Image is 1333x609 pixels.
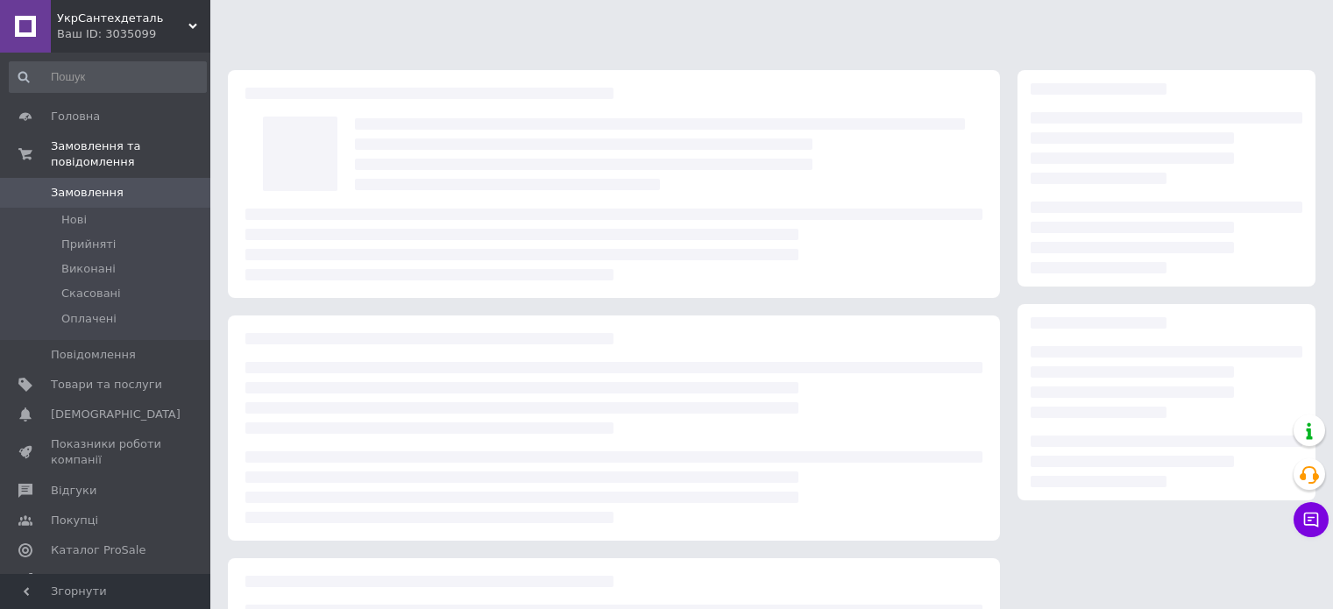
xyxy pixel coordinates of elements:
span: Виконані [61,261,116,277]
span: Прийняті [61,237,116,252]
span: УкрСантехдеталь [57,11,188,26]
span: Замовлення [51,185,124,201]
span: Каталог ProSale [51,542,145,558]
div: Ваш ID: 3035099 [57,26,210,42]
span: Показники роботи компанії [51,436,162,468]
input: Пошук [9,61,207,93]
span: Повідомлення [51,347,136,363]
span: Замовлення та повідомлення [51,138,210,170]
span: Покупці [51,513,98,528]
span: Оплачені [61,311,117,327]
span: Скасовані [61,286,121,301]
span: Аналітика [51,572,111,588]
span: Товари та послуги [51,377,162,393]
span: Головна [51,109,100,124]
span: Відгуки [51,483,96,499]
span: [DEMOGRAPHIC_DATA] [51,407,181,422]
button: Чат з покупцем [1294,502,1329,537]
span: Нові [61,212,87,228]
